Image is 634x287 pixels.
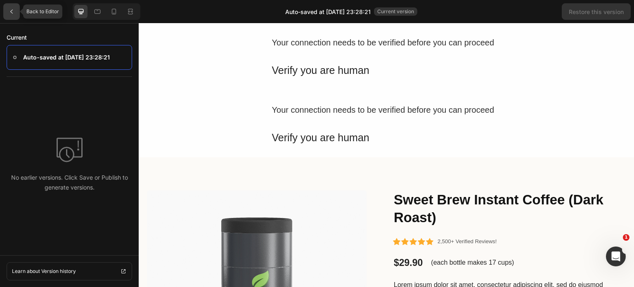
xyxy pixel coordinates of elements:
[132,29,363,43] div: Your connection needs to be verified before you can proceed
[25,7,69,17] h3: Page history
[132,124,363,139] div: Verify you are human
[255,258,486,283] p: Lorem ipsum dolor sit amet, consectetur adipiscing elit, sed do eiusmod tempor incididunt ut labo...
[132,57,363,72] div: Verify you are human
[254,167,487,204] h1: Sweet Brew Instant Coffee (Dark Roast)
[132,97,363,111] div: Your connection needs to be verified before you can proceed
[254,250,285,264] div: $29.90
[12,268,76,275] p: Learn about Version history
[374,7,417,16] span: Current version
[7,173,132,192] p: No earlier versions. Click Save or Publish to generate versions.
[23,52,110,62] p: Auto-saved at [DATE] 23:28:21
[254,233,285,247] div: $29.90
[285,7,371,16] span: Auto-saved at [DATE] 23:28:21
[292,235,375,244] p: (each bottle makes 17 cups)
[7,262,132,280] a: Learn about Version history
[562,3,631,20] button: Restore this version
[292,252,375,261] p: (each bottle makes 17 cups)
[254,184,487,221] h1: Sweet Brew Instant Coffee (Dark Roast)
[299,232,358,239] p: 2,500+ Verified Reviews!
[606,247,626,266] iframe: Intercom live chat
[7,30,132,45] p: Current
[299,215,358,222] p: 2,500+ Verified Reviews!
[139,23,634,287] iframe: Design area
[623,234,629,241] span: 1
[569,7,624,16] div: Restore this version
